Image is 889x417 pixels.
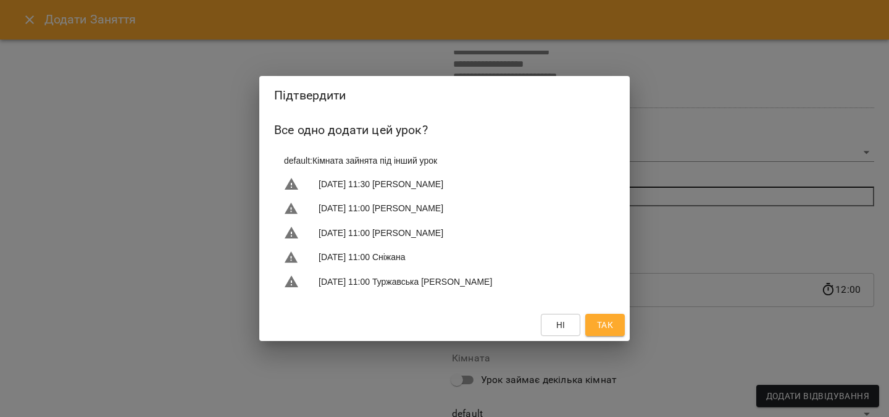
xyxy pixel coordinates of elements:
button: Так [585,314,625,336]
li: default : Кімната зайнята під інший урок [274,150,615,172]
h2: Підтвердити [274,86,615,105]
span: Так [597,318,613,332]
li: [DATE] 11:00 Туржавська [PERSON_NAME] [274,269,615,294]
button: Ні [541,314,580,336]
li: [DATE] 11:00 [PERSON_NAME] [274,221,615,245]
li: [DATE] 11:00 Cніжана [274,245,615,270]
span: Ні [556,318,566,332]
li: [DATE] 11:30 [PERSON_NAME] [274,172,615,196]
li: [DATE] 11:00 [PERSON_NAME] [274,196,615,221]
h6: Все одно додати цей урок? [274,120,615,140]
